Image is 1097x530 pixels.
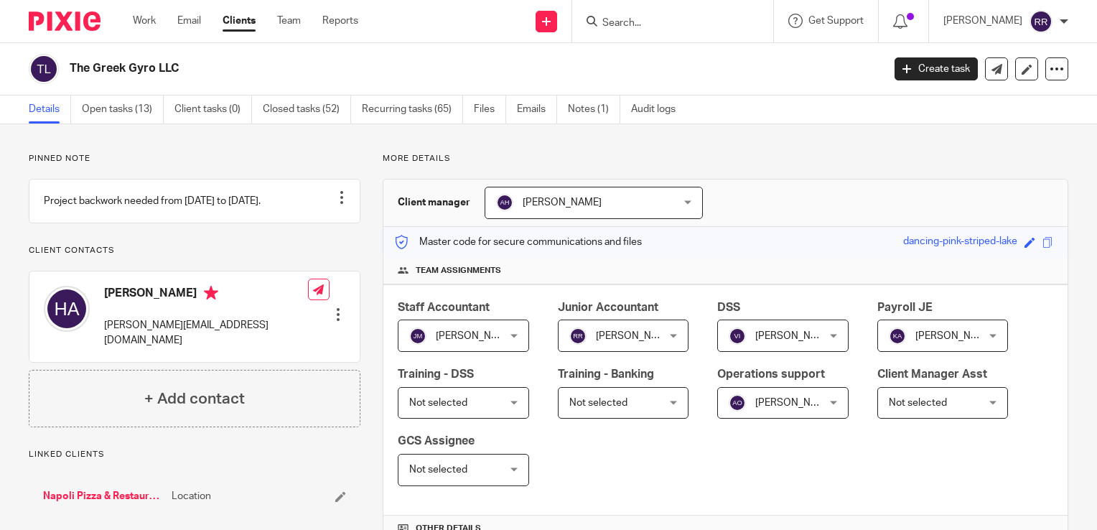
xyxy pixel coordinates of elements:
span: [PERSON_NAME] [436,331,515,341]
a: Files [474,96,506,124]
img: svg%3E [44,286,90,332]
p: [PERSON_NAME][EMAIL_ADDRESS][DOMAIN_NAME] [104,318,308,348]
span: [PERSON_NAME] [596,331,675,341]
span: Junior Accountant [558,302,658,313]
span: Get Support [808,16,864,26]
a: Work [133,14,156,28]
span: Not selected [569,398,627,408]
a: Audit logs [631,96,686,124]
img: svg%3E [409,327,426,345]
span: Team assignments [416,265,501,276]
p: More details [383,153,1068,164]
img: svg%3E [29,54,59,84]
span: Training - DSS [398,368,474,380]
a: Emails [517,96,557,124]
a: Notes (1) [568,96,620,124]
p: Client contacts [29,245,360,256]
a: Open tasks (13) [82,96,164,124]
input: Search [601,17,730,30]
p: [PERSON_NAME] [943,14,1022,28]
div: dancing-pink-striped-lake [903,234,1017,251]
a: Closed tasks (52) [263,96,351,124]
a: Napoli Pizza & Restaurant [43,489,164,503]
a: Recurring tasks (65) [362,96,463,124]
span: Location [172,489,211,503]
a: Client tasks (0) [174,96,252,124]
span: DSS [717,302,740,313]
span: Payroll JE [877,302,933,313]
img: svg%3E [1030,10,1052,33]
span: [PERSON_NAME] [523,197,602,208]
img: svg%3E [569,327,587,345]
span: [PERSON_NAME] [915,331,994,341]
img: svg%3E [729,327,746,345]
a: Create task [895,57,978,80]
span: Not selected [889,398,947,408]
span: Staff Accountant [398,302,490,313]
img: Pixie [29,11,101,31]
span: Operations support [717,368,825,380]
img: svg%3E [889,327,906,345]
h4: [PERSON_NAME] [104,286,308,304]
a: Team [277,14,301,28]
h3: Client manager [398,195,470,210]
span: [PERSON_NAME] [755,331,834,341]
a: Details [29,96,71,124]
img: svg%3E [496,194,513,211]
span: Not selected [409,465,467,475]
a: Email [177,14,201,28]
span: [PERSON_NAME] [755,398,834,408]
p: Master code for secure communications and files [394,235,642,249]
span: Training - Banking [558,368,654,380]
h4: + Add contact [144,388,245,410]
h2: The Greek Gyro LLC [70,61,712,76]
p: Pinned note [29,153,360,164]
img: svg%3E [729,394,746,412]
i: Primary [204,286,218,300]
p: Linked clients [29,449,360,460]
a: Reports [322,14,358,28]
span: Client Manager Asst [877,368,987,380]
span: Not selected [409,398,467,408]
a: Clients [223,14,256,28]
span: GCS Assignee [398,435,475,447]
